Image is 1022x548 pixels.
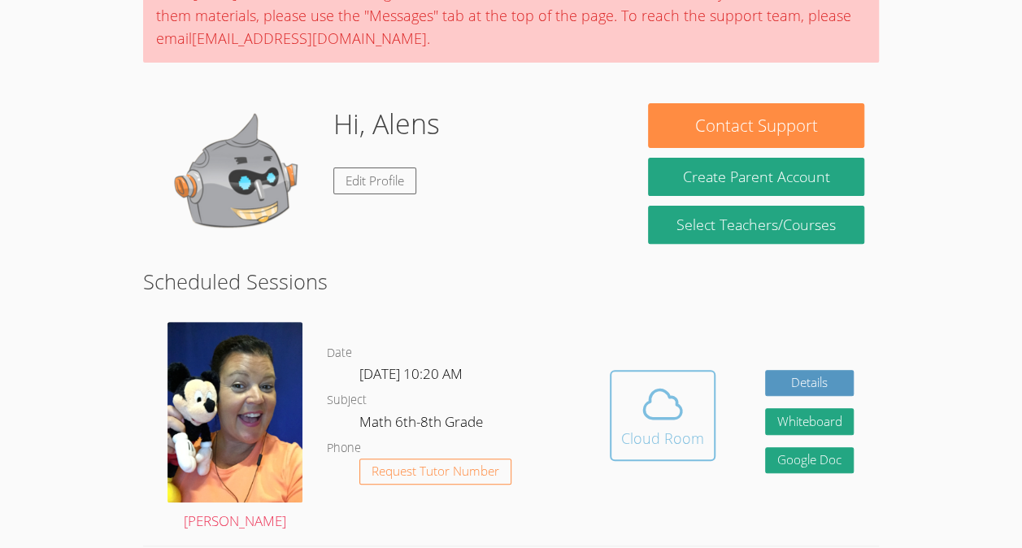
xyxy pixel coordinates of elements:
a: [PERSON_NAME] [167,322,302,533]
button: Request Tutor Number [359,459,511,485]
div: Cloud Room [621,427,704,450]
a: Edit Profile [333,167,416,194]
a: Details [765,370,855,397]
button: Cloud Room [610,370,715,461]
button: Whiteboard [765,408,855,435]
img: default.png [158,103,320,266]
span: Request Tutor Number [372,465,499,477]
a: Google Doc [765,447,855,474]
button: Create Parent Account [648,158,863,196]
h1: Hi, Alens [333,103,440,145]
span: [DATE] 10:20 AM [359,364,463,383]
a: Select Teachers/Courses [648,206,863,244]
img: avatar.png [167,322,302,502]
button: Contact Support [648,103,863,148]
dd: Math 6th-8th Grade [359,411,486,438]
dt: Subject [327,390,367,411]
h2: Scheduled Sessions [143,266,879,297]
dt: Date [327,343,352,363]
dt: Phone [327,438,361,459]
